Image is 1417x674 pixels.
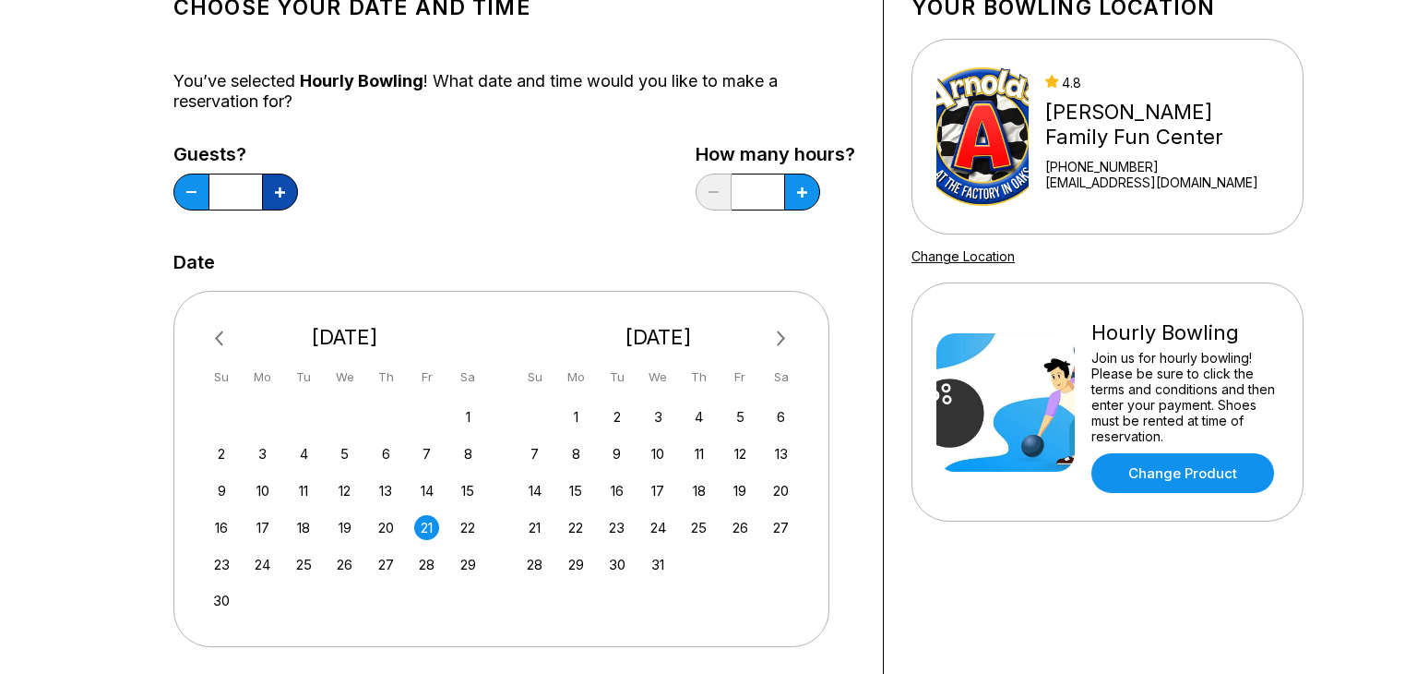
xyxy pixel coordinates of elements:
[456,478,481,503] div: Choose Saturday, November 15th, 2025
[516,325,802,350] div: [DATE]
[173,71,855,112] div: You’ve selected ! What date and time would you like to make a reservation for?
[374,365,399,390] div: Th
[250,515,275,540] div: Choose Monday, November 17th, 2025
[604,404,629,429] div: Choose Tuesday, December 2nd, 2025
[250,365,275,390] div: Mo
[292,441,316,466] div: Choose Tuesday, November 4th, 2025
[522,515,547,540] div: Choose Sunday, December 21st, 2025
[686,404,711,429] div: Choose Thursday, December 4th, 2025
[646,552,671,577] div: Choose Wednesday, December 31st, 2025
[209,441,234,466] div: Choose Sunday, November 2nd, 2025
[173,252,215,272] label: Date
[300,71,423,90] span: Hourly Bowling
[686,441,711,466] div: Choose Thursday, December 11th, 2025
[207,403,483,614] div: month 2025-11
[564,365,589,390] div: Mo
[414,365,439,390] div: Fr
[686,365,711,390] div: Th
[768,478,793,503] div: Choose Saturday, December 20th, 2025
[456,552,481,577] div: Choose Saturday, November 29th, 2025
[522,552,547,577] div: Choose Sunday, December 28th, 2025
[520,403,797,577] div: month 2025-12
[768,404,793,429] div: Choose Saturday, December 6th, 2025
[686,478,711,503] div: Choose Thursday, December 18th, 2025
[414,515,439,540] div: Choose Friday, November 21st, 2025
[522,441,547,466] div: Choose Sunday, December 7th, 2025
[564,552,589,577] div: Choose Monday, December 29th, 2025
[414,478,439,503] div: Choose Friday, November 14th, 2025
[332,478,357,503] div: Choose Wednesday, November 12th, 2025
[250,478,275,503] div: Choose Monday, November 10th, 2025
[209,552,234,577] div: Choose Sunday, November 23rd, 2025
[1091,453,1274,493] a: Change Product
[564,515,589,540] div: Choose Monday, December 22nd, 2025
[767,324,796,354] button: Next Month
[604,365,629,390] div: Tu
[936,67,1029,206] img: Arnold's Family Fun Center
[522,478,547,503] div: Choose Sunday, December 14th, 2025
[728,478,753,503] div: Choose Friday, December 19th, 2025
[646,441,671,466] div: Choose Wednesday, December 10th, 2025
[1045,75,1279,90] div: 4.8
[646,478,671,503] div: Choose Wednesday, December 17th, 2025
[209,478,234,503] div: Choose Sunday, November 9th, 2025
[250,441,275,466] div: Choose Monday, November 3rd, 2025
[936,333,1075,472] img: Hourly Bowling
[686,515,711,540] div: Choose Thursday, December 25th, 2025
[646,515,671,540] div: Choose Wednesday, December 24th, 2025
[207,324,236,354] button: Previous Month
[332,515,357,540] div: Choose Wednesday, November 19th, 2025
[456,365,481,390] div: Sa
[374,441,399,466] div: Choose Thursday, November 6th, 2025
[209,588,234,613] div: Choose Sunday, November 30th, 2025
[332,365,357,390] div: We
[374,552,399,577] div: Choose Thursday, November 27th, 2025
[456,441,481,466] div: Choose Saturday, November 8th, 2025
[202,325,488,350] div: [DATE]
[1045,100,1279,150] div: [PERSON_NAME] Family Fun Center
[374,515,399,540] div: Choose Thursday, November 20th, 2025
[646,365,671,390] div: We
[728,404,753,429] div: Choose Friday, December 5th, 2025
[1091,350,1279,444] div: Join us for hourly bowling! Please be sure to click the terms and conditions and then enter your ...
[292,515,316,540] div: Choose Tuesday, November 18th, 2025
[1091,320,1279,345] div: Hourly Bowling
[768,515,793,540] div: Choose Saturday, December 27th, 2025
[414,552,439,577] div: Choose Friday, November 28th, 2025
[768,365,793,390] div: Sa
[604,515,629,540] div: Choose Tuesday, December 23rd, 2025
[564,441,589,466] div: Choose Monday, December 8th, 2025
[414,441,439,466] div: Choose Friday, November 7th, 2025
[728,441,753,466] div: Choose Friday, December 12th, 2025
[292,365,316,390] div: Tu
[728,365,753,390] div: Fr
[292,478,316,503] div: Choose Tuesday, November 11th, 2025
[604,441,629,466] div: Choose Tuesday, December 9th, 2025
[604,552,629,577] div: Choose Tuesday, December 30th, 2025
[173,144,298,164] label: Guests?
[332,552,357,577] div: Choose Wednesday, November 26th, 2025
[768,441,793,466] div: Choose Saturday, December 13th, 2025
[250,552,275,577] div: Choose Monday, November 24th, 2025
[1045,175,1279,190] a: [EMAIL_ADDRESS][DOMAIN_NAME]
[332,441,357,466] div: Choose Wednesday, November 5th, 2025
[374,478,399,503] div: Choose Thursday, November 13th, 2025
[209,365,234,390] div: Su
[456,515,481,540] div: Choose Saturday, November 22nd, 2025
[728,515,753,540] div: Choose Friday, December 26th, 2025
[696,144,855,164] label: How many hours?
[564,404,589,429] div: Choose Monday, December 1st, 2025
[522,365,547,390] div: Su
[456,404,481,429] div: Choose Saturday, November 1st, 2025
[1045,159,1279,175] div: [PHONE_NUMBER]
[646,404,671,429] div: Choose Wednesday, December 3rd, 2025
[911,248,1015,264] a: Change Location
[292,552,316,577] div: Choose Tuesday, November 25th, 2025
[209,515,234,540] div: Choose Sunday, November 16th, 2025
[564,478,589,503] div: Choose Monday, December 15th, 2025
[604,478,629,503] div: Choose Tuesday, December 16th, 2025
